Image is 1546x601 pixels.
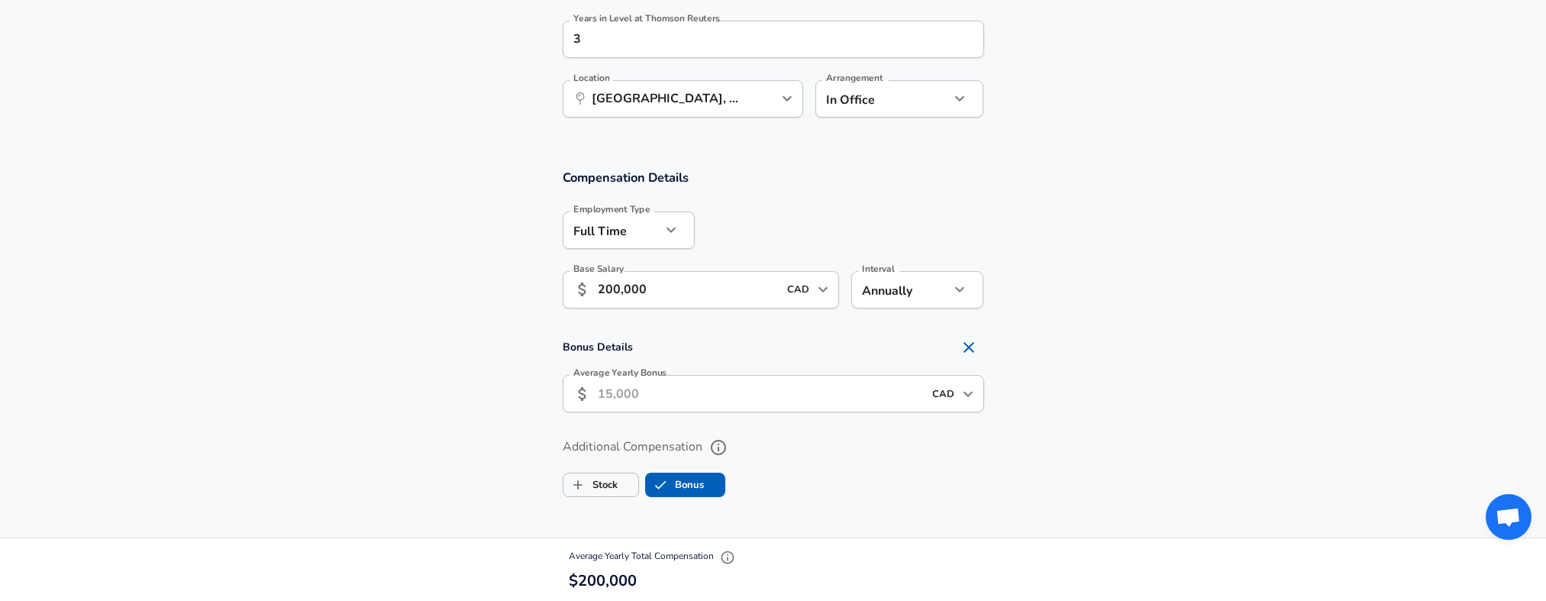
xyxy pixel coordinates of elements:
[646,470,704,499] label: Bonus
[573,368,666,377] label: Average Yearly Bonus
[957,383,979,405] button: Open
[598,375,923,412] input: 15,000
[705,435,731,460] button: help
[563,169,984,186] h3: Compensation Details
[851,271,950,309] div: Annually
[563,212,661,249] div: Full Time
[573,73,609,82] label: Location
[563,435,984,460] label: Additional Compensation
[573,205,650,214] label: Employment Type
[1486,494,1531,540] div: Open chat
[815,80,928,118] div: In Office
[563,332,984,363] h4: Bonus Details
[812,279,834,300] button: Open
[573,264,624,273] label: Base Salary
[928,382,958,406] input: USD
[862,264,895,273] label: Interval
[646,470,675,499] span: Bonus
[563,470,592,499] span: Stock
[783,278,813,302] input: USD
[645,473,725,497] button: BonusBonus
[563,473,639,497] button: StockStock
[598,271,779,309] input: 100,000
[954,332,984,363] button: Remove Section
[573,14,720,23] label: Years in Level at Thomson Reuters
[563,470,618,499] label: Stock
[776,88,798,109] button: Open
[563,21,951,58] input: 1
[716,546,739,569] button: Explain Total Compensation
[826,73,883,82] label: Arrangement
[569,551,739,563] span: Average Yearly Total Compensation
